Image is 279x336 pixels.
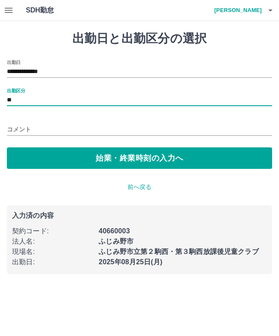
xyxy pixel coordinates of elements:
p: 現場名 : [12,247,93,257]
h1: 出勤日と出勤区分の選択 [7,31,272,46]
p: 前へ戻る [7,183,272,192]
label: 出勤日 [7,59,21,65]
p: 出勤日 : [12,257,93,267]
p: 法人名 : [12,236,93,247]
p: 契約コード : [12,226,93,236]
p: 入力済の内容 [12,212,267,219]
b: ふじみ野市 [99,238,133,245]
b: 2025年08月25日(月) [99,258,162,266]
button: 始業・終業時刻の入力へ [7,147,272,169]
b: 40660003 [99,227,130,235]
label: 出勤区分 [7,87,25,94]
b: ふじみ野市立第２駒西・第３駒西放課後児童クラブ [99,248,258,255]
